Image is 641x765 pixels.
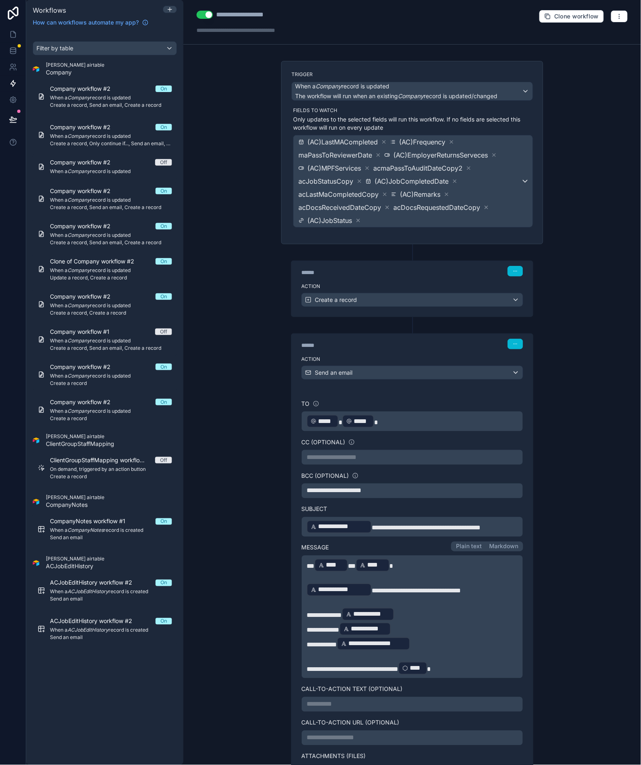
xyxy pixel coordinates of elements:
[33,18,139,27] span: How can workflows automate my app?
[301,719,523,727] label: Call-to-Action URL (optional)
[298,189,379,199] span: acLastMaCompletedCopy
[316,83,341,90] em: Company
[307,163,361,173] span: (AC)MPFServices
[307,216,352,225] span: (AC)JobStatus
[295,82,389,90] span: When a record is updated
[301,685,523,693] label: Call-to-Action Text (optional)
[293,135,533,227] button: (AC)LastMACompleted(AC)FrequencymaPassToReviewerDate(AC)EmployerReturnsServeces(AC)MPFServicesacm...
[393,202,480,212] span: acDocsRequestedDateCopy
[485,543,522,550] button: Markdown
[301,505,523,513] label: Subject
[307,137,378,147] span: (AC)LastMACompleted
[301,356,523,362] label: Action
[301,752,523,760] label: Attachments (Files)
[301,283,523,290] label: Action
[398,92,424,99] em: Company
[315,369,352,377] span: Send an email
[301,366,523,380] button: Send an email
[293,115,533,132] p: Only updates to the selected fields will run this workflow. If no fields are selected this workfl...
[295,92,497,99] span: The workflow will run when an existing record is updated/changed
[298,202,381,212] span: acDocsReceivedDateCopy
[298,176,353,186] span: acJobStatusCopy
[400,189,440,199] span: (AC)Remarks
[452,543,485,550] button: Plain text
[291,71,533,78] label: Trigger
[301,438,345,446] label: CC (optional)
[293,107,533,114] label: Fields to watch
[301,400,309,408] label: To
[291,82,533,101] button: When aCompanyrecord is updatedThe workflow will run when an existingCompanyrecord is updated/changed
[315,296,357,304] span: Create a record
[375,176,449,186] span: (AC)JobCompletedDate
[301,293,523,307] button: Create a record
[373,163,463,173] span: acmaPassToAuditDateCopy2
[399,137,445,147] span: (AC)Frequency
[554,13,599,20] span: Clone workflow
[301,544,329,552] label: Message
[539,10,604,23] button: Clone workflow
[298,150,372,160] span: maPassToReviewerDate
[29,18,152,27] a: How can workflows automate my app?
[301,472,349,480] label: BCC (optional)
[393,150,488,160] span: (AC)EmployerReturnsServeces
[33,6,66,14] span: Workflows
